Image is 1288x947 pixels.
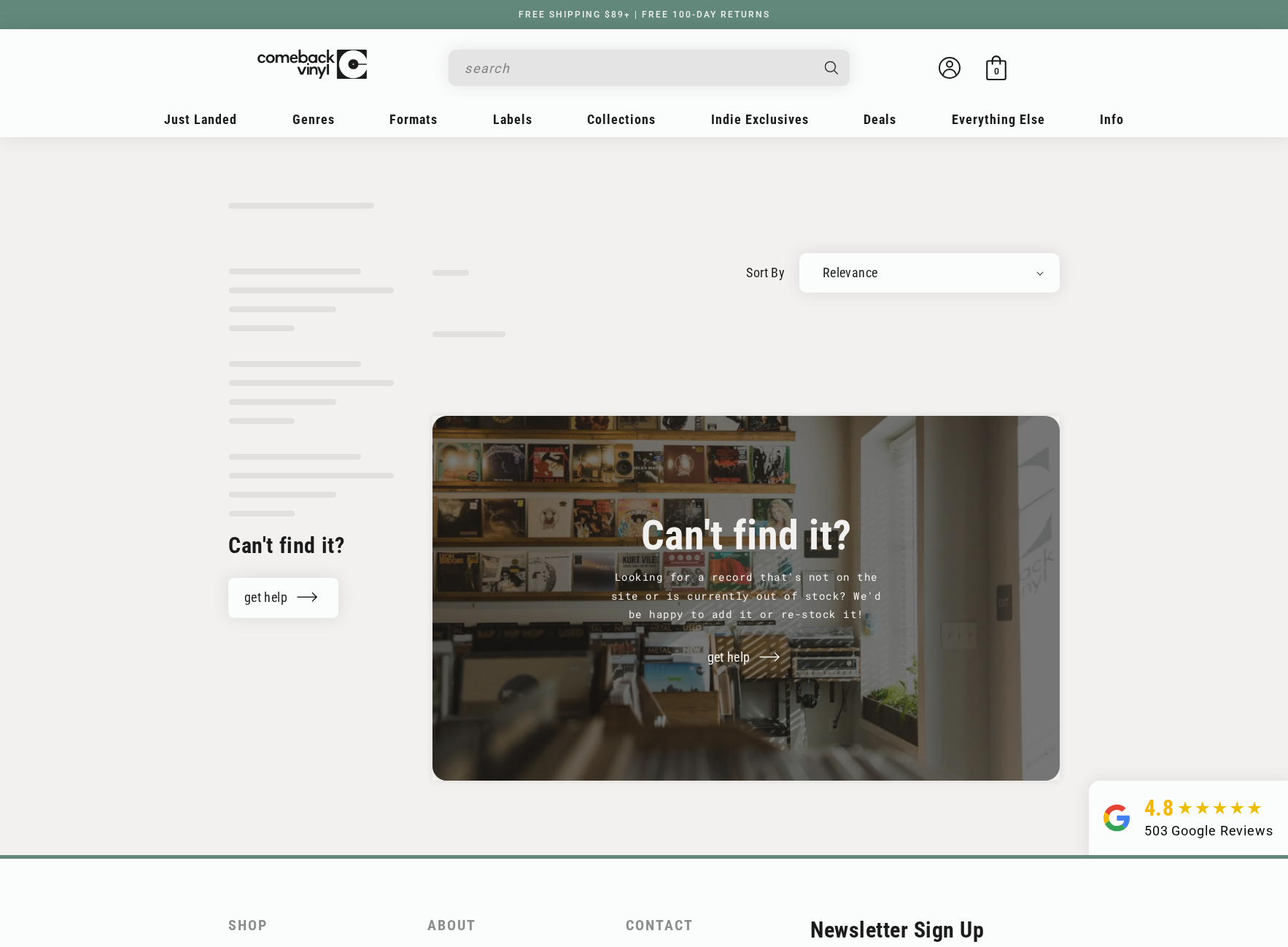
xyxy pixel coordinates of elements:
[292,112,335,127] span: Genres
[504,9,785,20] a: FREE SHIPPING $89+ | FREE 100-DAY RETURNS
[1089,781,1288,855] a: 4.8 503 Google Reviews
[164,112,237,127] span: Just Landed
[994,66,999,77] span: 0
[1103,795,1130,840] img: Group.svg
[711,112,809,127] span: Indie Exclusives
[389,112,438,127] span: Formats
[228,917,413,934] h2: Shop
[746,263,785,282] label: sort by
[626,917,810,934] h2: Contact
[1144,821,1273,840] div: 503 Google Reviews
[587,112,656,127] span: Collections
[427,917,612,934] h2: About
[864,112,896,127] span: Deals
[812,50,852,86] button: Search
[1178,801,1262,816] img: star5.svg
[228,578,338,618] a: get help
[465,53,810,83] input: search
[1144,795,1174,821] span: 4.8
[1100,112,1124,127] span: Info
[810,917,1060,943] h2: Newsletter Sign Up
[952,112,1045,127] span: Everything Else
[608,568,885,624] p: Looking for a record that's not on the site or is currently out of stock? We'd be happy to add it...
[691,638,802,678] a: get help
[493,112,532,127] span: Labels
[449,50,850,86] div: Search
[469,519,1023,554] h3: Can't find it?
